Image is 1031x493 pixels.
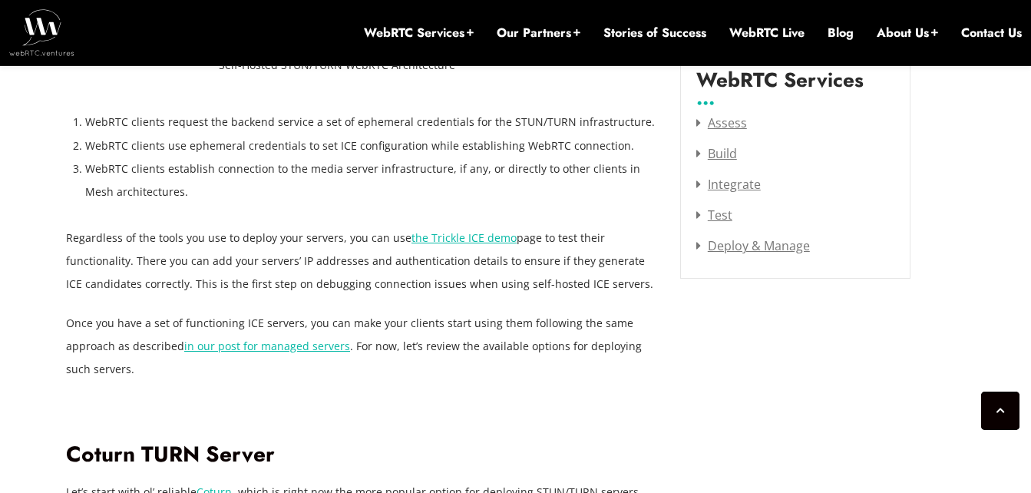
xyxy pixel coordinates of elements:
a: Blog [828,25,854,41]
label: WebRTC Services [696,68,864,104]
a: Deploy & Manage [696,237,810,254]
li: WebRTC clients establish connection to the media server infrastructure, if any, or directly to ot... [85,157,657,203]
a: Our Partners [497,25,580,41]
a: the Trickle ICE demo [411,230,517,245]
a: About Us [877,25,938,41]
a: WebRTC Live [729,25,805,41]
a: Build [696,145,737,162]
li: WebRTC clients use ephemeral credentials to set ICE configuration while establishing WebRTC conne... [85,134,657,157]
a: Contact Us [961,25,1022,41]
a: Test [696,207,732,223]
a: Assess [696,114,747,131]
li: WebRTC clients request the backend service a set of ephemeral credentials for the STUN/TURN infra... [85,111,657,134]
a: Integrate [696,176,761,193]
a: WebRTC Services [364,25,474,41]
p: Regardless of the tools you use to deploy your servers, you can use page to test their functional... [66,227,657,296]
p: Once you have a set of functioning ICE servers, you can make your clients start using them follow... [66,312,657,381]
a: Stories of Success [603,25,706,41]
a: in our post for managed servers [184,339,350,353]
img: WebRTC.ventures [9,9,74,55]
h2: Coturn TURN Server [66,442,657,468]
